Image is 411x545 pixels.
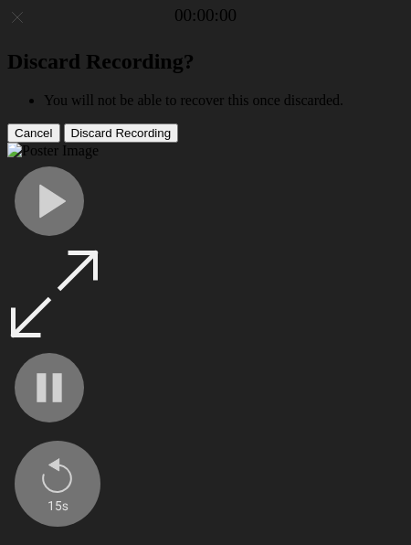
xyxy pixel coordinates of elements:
a: 00:00:00 [174,5,237,26]
button: Discard Recording [64,123,179,143]
button: Cancel [7,123,60,143]
h2: Discard Recording? [7,49,404,74]
img: Poster Image [7,143,99,159]
li: You will not be able to recover this once discarded. [44,92,404,109]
